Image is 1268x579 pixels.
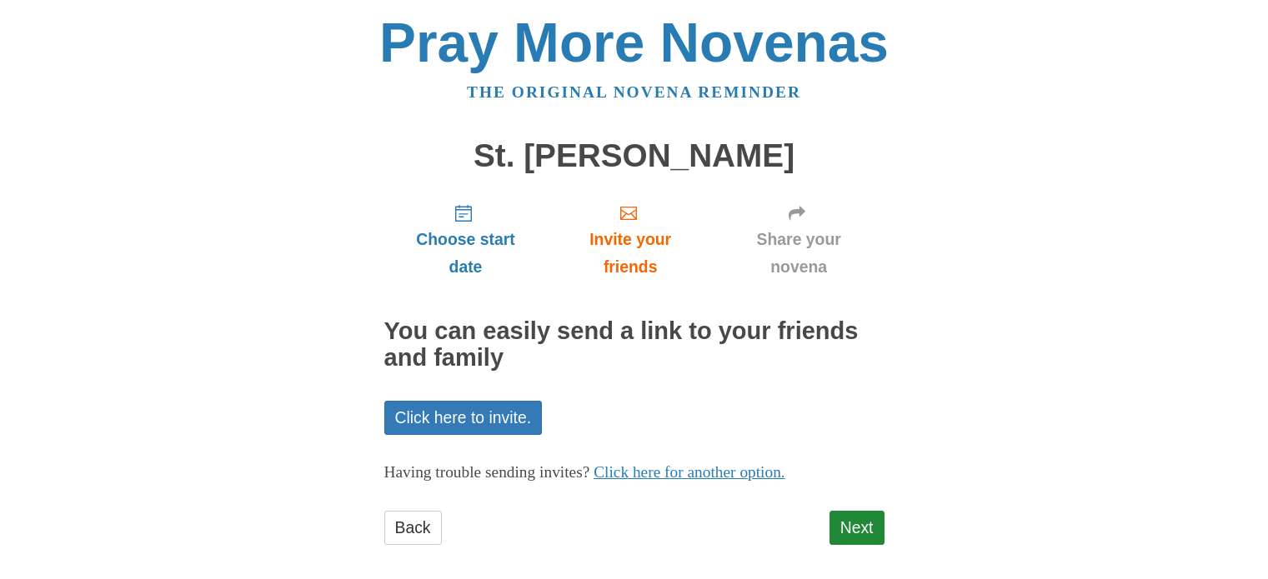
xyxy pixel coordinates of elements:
[594,463,785,481] a: Click here for another option.
[714,190,885,289] a: Share your novena
[379,12,889,73] a: Pray More Novenas
[384,138,885,174] h1: St. [PERSON_NAME]
[829,511,885,545] a: Next
[547,190,713,289] a: Invite your friends
[467,83,801,101] a: The original novena reminder
[384,511,442,545] a: Back
[730,226,868,281] span: Share your novena
[384,401,543,435] a: Click here to invite.
[384,463,590,481] span: Having trouble sending invites?
[564,226,696,281] span: Invite your friends
[401,226,531,281] span: Choose start date
[384,190,548,289] a: Choose start date
[384,318,885,372] h2: You can easily send a link to your friends and family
